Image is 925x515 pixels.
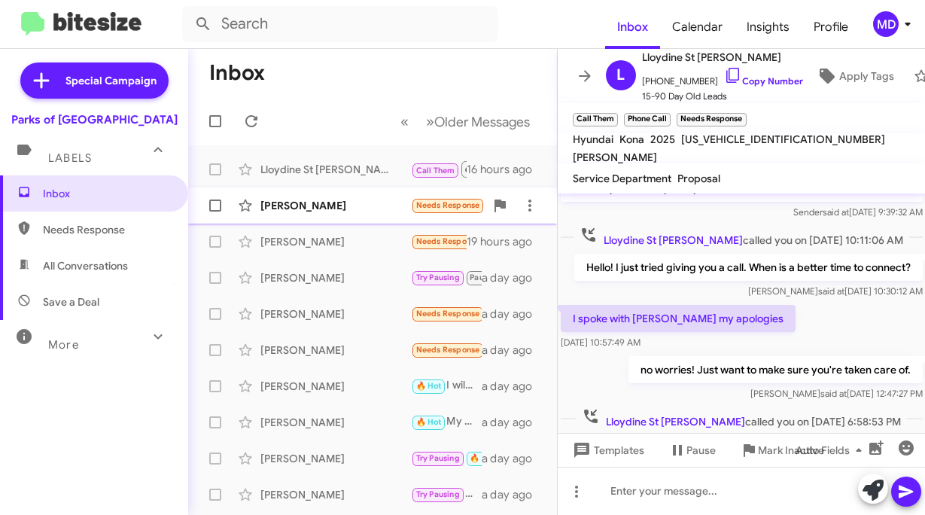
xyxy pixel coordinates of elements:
[467,234,545,249] div: 19 hours ago
[260,198,411,213] div: [PERSON_NAME]
[677,113,746,126] small: Needs Response
[482,270,545,285] div: a day ago
[260,379,411,394] div: [PERSON_NAME]
[482,451,545,466] div: a day ago
[470,273,497,282] span: Paused
[656,437,728,464] button: Pause
[43,258,128,273] span: All Conversations
[411,305,482,322] div: What car is this about?
[822,206,848,218] span: said at
[616,63,625,87] span: L
[411,413,482,431] div: My manager will be touch if theres anything we can do.
[411,449,482,467] div: my pleasure
[48,151,92,165] span: Labels
[411,197,485,214] div: No longer in the market. Thank you!
[426,112,434,131] span: »
[606,415,745,428] span: Lloydine St [PERSON_NAME]
[686,437,716,464] span: Pause
[605,5,660,49] a: Inbox
[574,226,909,248] span: called you on [DATE] 10:11:06 AM
[624,113,671,126] small: Phone Call
[260,487,411,502] div: [PERSON_NAME]
[20,62,169,99] a: Special Campaign
[873,11,899,37] div: MD
[750,388,922,399] span: [PERSON_NAME] [DATE] 12:47:27 PM
[416,417,442,427] span: 🔥 Hot
[260,415,411,430] div: [PERSON_NAME]
[724,75,803,87] a: Copy Number
[573,113,618,126] small: Call Them
[604,233,743,247] span: Lloydine St [PERSON_NAME]
[860,11,908,37] button: MD
[411,341,482,358] div: I like this cnvertible but your price is way to high
[392,106,539,137] nav: Page navigation example
[411,233,467,250] div: I strongly recommend that your organization adopt a more streamlined and coordinated approach to ...
[470,453,495,463] span: 🔥 Hot
[628,356,922,383] p: no worries! Just want to make sure you're taken care of.
[820,388,846,399] span: said at
[417,106,539,137] button: Next
[416,381,442,391] span: 🔥 Hot
[758,437,824,464] span: Mark Inactive
[576,407,907,429] span: called you on [DATE] 6:58:53 PM
[817,285,844,297] span: said at
[416,453,460,463] span: Try Pausing
[574,254,922,281] p: Hello! I just tried giving you a call. When is a better time to connect?
[182,6,498,42] input: Search
[467,162,545,177] div: 16 hours ago
[482,487,545,502] div: a day ago
[482,379,545,394] div: a day ago
[65,73,157,88] span: Special Campaign
[573,172,671,185] span: Service Department
[747,285,922,297] span: [PERSON_NAME] [DATE] 10:30:12 AM
[619,133,644,146] span: Kona
[802,5,860,49] a: Profile
[558,437,656,464] button: Templates
[570,437,644,464] span: Templates
[411,269,482,286] div: The first week in October
[677,172,720,185] span: Proposal
[482,415,545,430] div: a day ago
[11,112,178,127] div: Parks of [GEOGRAPHIC_DATA]
[660,5,735,49] a: Calendar
[784,437,880,464] button: Auto Fields
[434,114,530,130] span: Older Messages
[642,48,803,66] span: Lloydine St [PERSON_NAME]
[839,62,894,90] span: Apply Tags
[681,133,885,146] span: [US_VEHICLE_IDENTIFICATION_NUMBER]
[793,206,922,218] span: Sender [DATE] 9:39:32 AM
[411,486,482,503] div: understood, thanks again
[573,151,657,164] span: [PERSON_NAME]
[260,234,411,249] div: [PERSON_NAME]
[482,306,545,321] div: a day ago
[482,343,545,358] div: a day ago
[43,186,171,201] span: Inbox
[642,66,803,89] span: [PHONE_NUMBER]
[728,437,836,464] button: Mark Inactive
[416,200,480,210] span: Needs Response
[48,338,79,352] span: More
[411,377,482,395] div: I will get with my team to confirm details on that!
[391,106,418,137] button: Previous
[573,133,613,146] span: Hyundai
[796,437,868,464] span: Auto Fields
[43,294,99,309] span: Save a Deal
[650,133,675,146] span: 2025
[209,61,265,85] h1: Inbox
[416,345,480,355] span: Needs Response
[735,5,802,49] a: Insights
[642,89,803,104] span: 15-90 Day Old Leads
[416,273,460,282] span: Try Pausing
[260,306,411,321] div: [PERSON_NAME]
[400,112,409,131] span: «
[411,160,467,178] div: Inbound Call
[416,309,480,318] span: Needs Response
[416,166,455,175] span: Call Them
[260,162,411,177] div: Lloydine St [PERSON_NAME]
[416,236,480,246] span: Needs Response
[416,489,460,499] span: Try Pausing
